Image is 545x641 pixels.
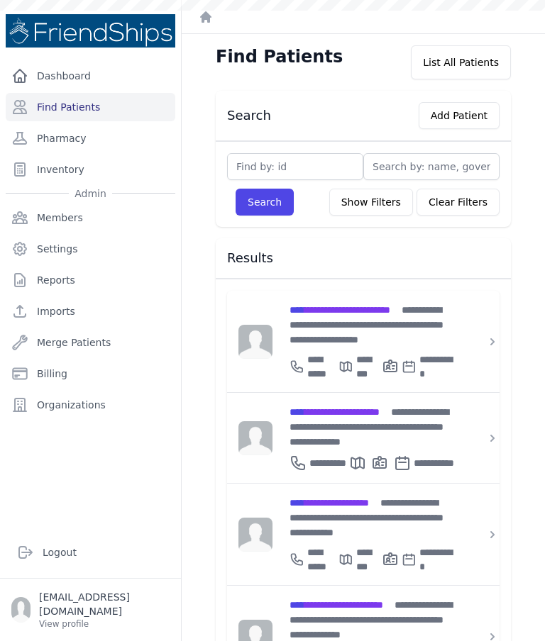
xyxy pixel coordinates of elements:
[6,14,175,48] img: Medical Missions EMR
[11,590,170,630] a: [EMAIL_ADDRESS][DOMAIN_NAME] View profile
[329,189,413,216] button: Show Filters
[6,235,175,263] a: Settings
[227,250,500,267] h3: Results
[6,93,175,121] a: Find Patients
[227,107,271,124] h3: Search
[238,518,272,552] img: person-242608b1a05df3501eefc295dc1bc67a.jpg
[6,359,175,388] a: Billing
[6,124,175,152] a: Pharmacy
[411,45,511,79] div: List All Patients
[419,102,500,129] button: Add Patient
[39,618,170,630] p: View profile
[6,297,175,325] a: Imports
[6,204,175,232] a: Members
[6,266,175,294] a: Reports
[238,325,272,359] img: person-242608b1a05df3501eefc295dc1bc67a.jpg
[363,153,500,180] input: Search by: name, government id or phone
[6,62,175,90] a: Dashboard
[236,189,294,216] button: Search
[39,590,170,618] p: [EMAIL_ADDRESS][DOMAIN_NAME]
[69,186,112,201] span: Admin
[6,328,175,357] a: Merge Patients
[11,538,170,567] a: Logout
[6,391,175,419] a: Organizations
[216,45,343,68] h1: Find Patients
[238,421,272,455] img: person-242608b1a05df3501eefc295dc1bc67a.jpg
[417,189,500,216] button: Clear Filters
[6,155,175,184] a: Inventory
[227,153,363,180] input: Find by: id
